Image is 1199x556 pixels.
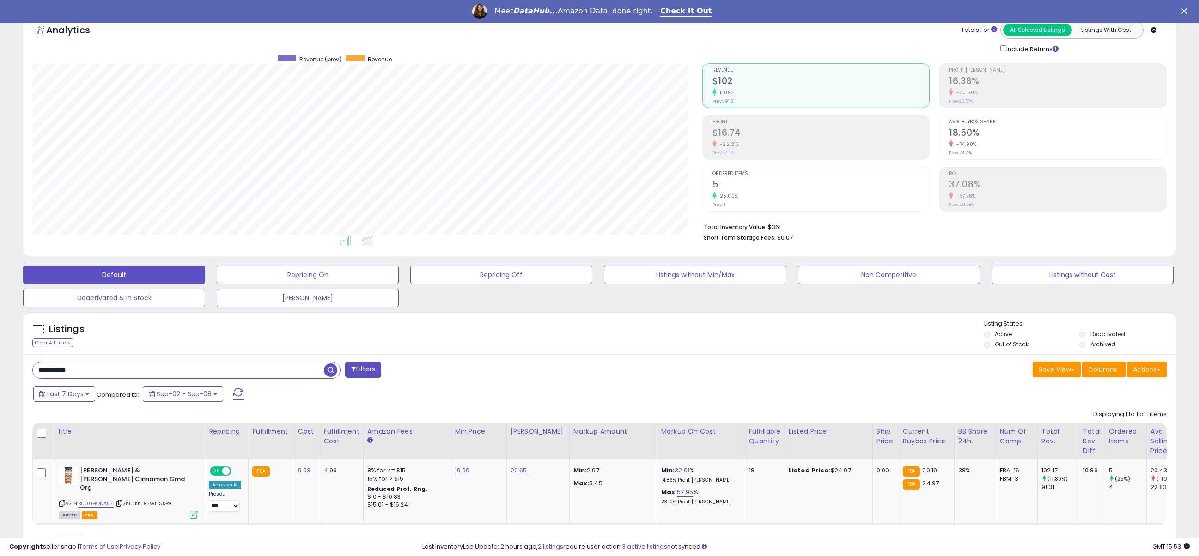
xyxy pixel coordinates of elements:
div: Preset: [209,491,241,512]
button: Repricing Off [410,266,592,284]
b: Min: [661,466,675,475]
div: Total Rev. [1041,427,1075,446]
button: Repricing On [217,266,399,284]
small: Prev: 59.58% [949,202,974,207]
button: Listings With Cost [1071,24,1140,36]
a: 57.95 [677,488,693,497]
div: 15% for > $15 [367,475,444,483]
button: Columns [1082,362,1126,377]
th: The percentage added to the cost of goods (COGS) that forms the calculator for Min & Max prices. [657,423,745,459]
small: 25.00% [717,193,738,199]
div: [PERSON_NAME] [511,427,566,436]
div: Title [57,427,201,436]
div: Cost [298,427,316,436]
button: [PERSON_NAME] [217,289,399,307]
img: 41nGf4FrEXS._SL40_.jpg [59,466,78,485]
div: FBM: 3 [1000,475,1030,483]
div: FBA: 16 [1000,466,1030,475]
button: All Selected Listings [1003,24,1072,36]
span: Profit [712,120,930,125]
label: Archived [1090,340,1115,348]
div: Meet Amazon Data, done right. [494,6,653,16]
div: 0.00 [876,466,892,475]
button: Listings without Cost [992,266,1174,284]
div: Include Returns [993,43,1070,54]
h2: 37.08% [949,179,1166,192]
b: [PERSON_NAME] & [PERSON_NAME] Cinnamon Grnd Org [80,466,192,495]
small: Amazon Fees. [367,436,373,445]
small: -74.90% [953,141,977,148]
div: BB Share 24h. [958,427,992,446]
div: Markup Amount [573,427,653,436]
label: Active [995,330,1012,338]
a: 19.99 [455,466,470,475]
small: FBA [252,466,269,477]
span: Compared to: [97,390,139,399]
div: 91.31 [1041,483,1079,491]
a: Terms of Use [79,542,118,551]
a: 2 listings [538,542,563,551]
button: Actions [1127,362,1167,377]
span: FBA [82,511,97,519]
a: 9.03 [298,466,311,475]
div: ASIN: [59,466,198,518]
div: Amazon Fees [367,427,447,436]
div: seller snap | | [9,543,160,551]
div: % [661,466,738,483]
small: -30.50% [953,89,978,96]
span: $0.07 [777,233,793,242]
span: All listings currently available for purchase on Amazon [59,511,80,519]
div: Fulfillable Quantity [749,427,781,446]
div: $10 - $10.83 [367,493,444,501]
span: ON [211,467,222,475]
div: % [661,488,738,505]
div: Num of Comp. [1000,427,1034,446]
span: Ordered Items [712,171,930,176]
span: ROI [949,171,1166,176]
span: Last 7 Days [47,389,84,399]
b: Total Inventory Value: [704,223,767,231]
label: Out of Stock [995,340,1029,348]
h2: 16.38% [949,76,1166,88]
h5: Listings [49,323,85,336]
div: 102.17 [1041,466,1079,475]
button: Last 7 Days [33,386,95,402]
div: Amazon AI [209,481,241,489]
h2: 5 [712,179,930,192]
span: OFF [230,467,245,475]
div: 4.99 [324,466,356,475]
button: Save View [1033,362,1081,377]
p: 23.10% Profit [PERSON_NAME] [661,499,738,505]
div: 20.43 [1150,466,1188,475]
small: Prev: 73.71% [949,150,972,156]
b: Short Term Storage Fees: [704,234,776,242]
label: Deactivated [1090,330,1125,338]
div: 8% for <= $15 [367,466,444,475]
div: $15.01 - $16.24 [367,501,444,509]
small: -37.76% [953,193,976,199]
div: 22.83 [1150,483,1188,491]
div: Fulfillment [252,427,290,436]
p: 2.97 [573,466,650,475]
p: 8.45 [573,479,650,488]
small: 11.89% [717,89,735,96]
div: Listed Price [789,427,869,436]
a: B000HQNAU4 [78,500,114,508]
div: Clear All Filters [32,338,73,347]
a: 22.65 [511,466,527,475]
h5: Analytics [46,24,108,39]
div: Last InventoryLab Update: 2 hours ago, require user action, not synced. [422,543,1190,551]
div: 5 [1109,466,1146,475]
h2: $16.74 [712,127,930,140]
span: 20.19 [922,466,937,475]
span: Show: entries [39,537,106,546]
b: Max: [661,488,677,496]
div: Current Buybox Price [903,427,950,446]
div: Ordered Items [1109,427,1143,446]
span: Revenue [712,68,930,73]
small: Prev: 4 [712,202,725,207]
span: Profit [PERSON_NAME] [949,68,1166,73]
li: $361 [704,221,1160,232]
span: Avg. Buybox Share [949,120,1166,125]
small: FBA [903,479,920,490]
